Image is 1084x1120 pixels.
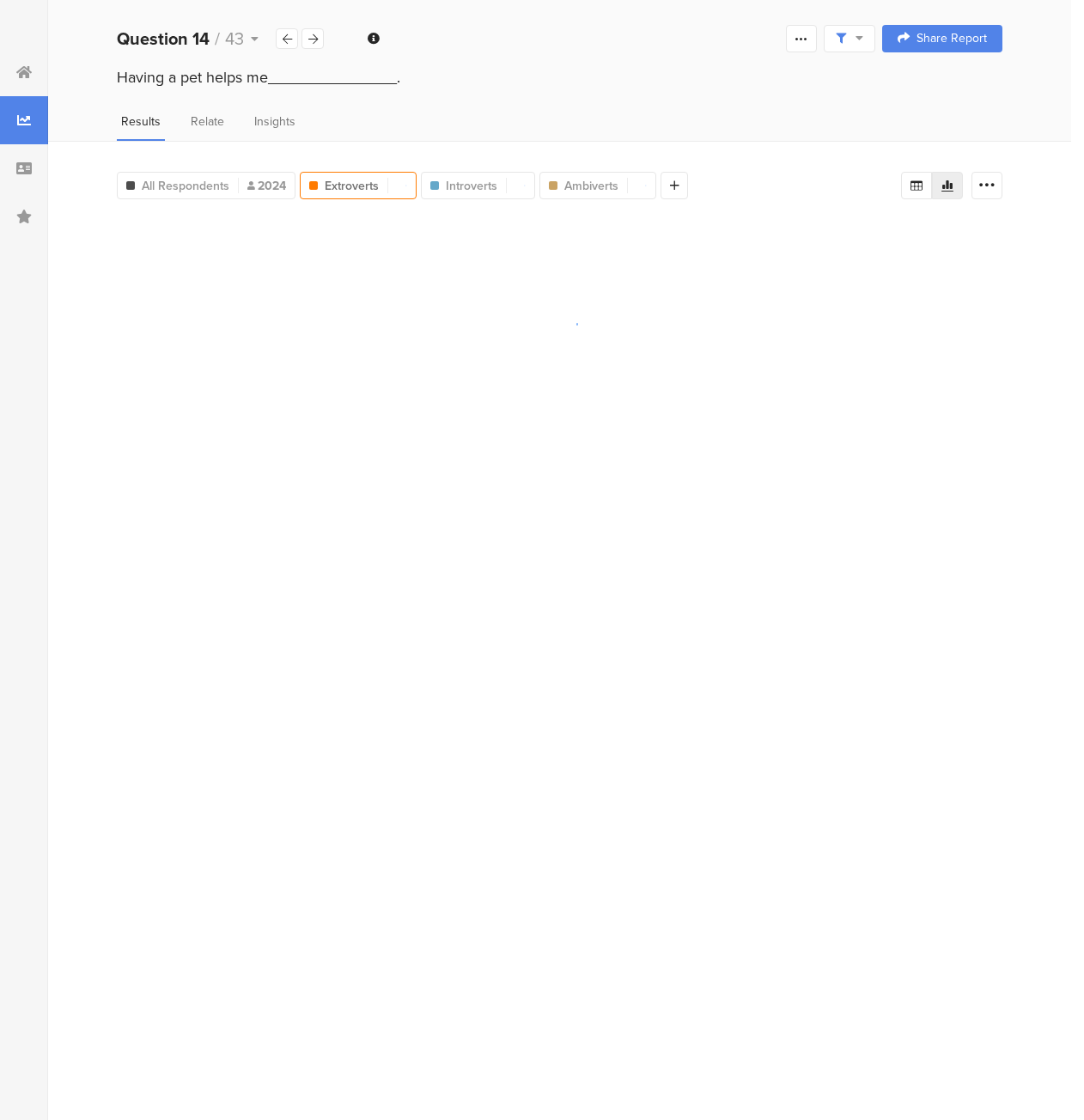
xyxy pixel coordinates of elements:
span: All Respondents [142,177,229,195]
span: Introverts [446,177,497,195]
span: Results [121,113,161,131]
span: Insights [254,113,295,131]
span: Extroverts [325,177,379,195]
b: Question 14 [117,26,210,52]
span: Relate [191,113,224,131]
span: 43 [225,26,244,52]
span: Ambiverts [564,177,618,195]
div: Having a pet helps me_______________. [117,66,1002,88]
span: / [215,26,220,52]
span: Share Report [917,33,987,45]
span: 2024 [247,177,286,195]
